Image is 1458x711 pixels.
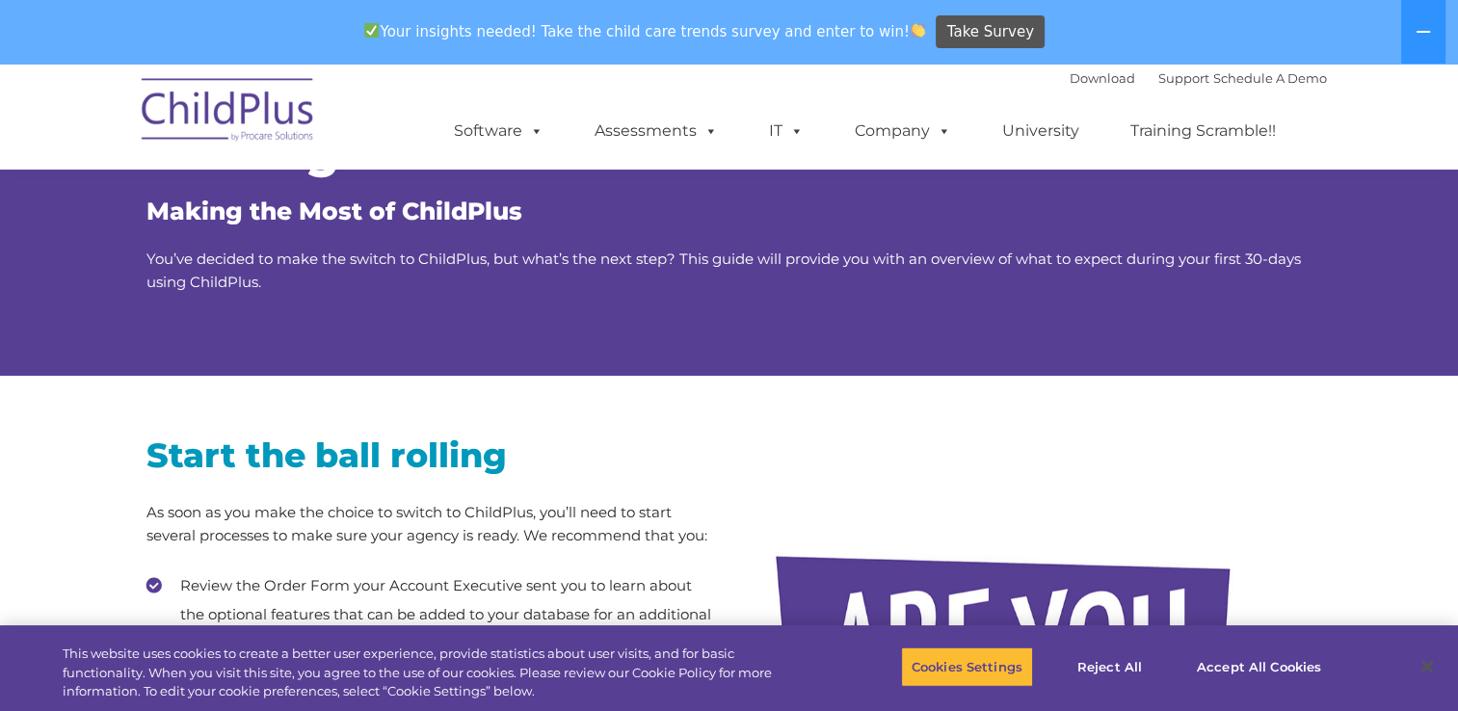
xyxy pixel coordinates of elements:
[132,65,325,161] img: ChildPlus by Procare Solutions
[146,434,715,477] h2: Start the ball rolling
[146,501,715,547] p: As soon as you make the choice to switch to ChildPlus, you’ll need to start several processes to ...
[146,250,1301,291] span: You’ve decided to make the switch to ChildPlus, but what’s the next step? This guide will provide...
[364,23,379,38] img: ✅
[750,112,823,150] a: IT
[1158,70,1209,86] a: Support
[1070,70,1135,86] a: Download
[1406,645,1448,688] button: Close
[575,112,737,150] a: Assessments
[947,15,1034,49] span: Take Survey
[435,112,563,150] a: Software
[936,15,1045,49] a: Take Survey
[1070,70,1327,86] font: |
[357,13,934,50] span: Your insights needed! Take the child care trends survey and enter to win!
[901,646,1033,687] button: Cookies Settings
[1186,646,1332,687] button: Accept All Cookies
[835,112,970,150] a: Company
[911,23,925,38] img: 👏
[63,645,802,701] div: This website uses cookies to create a better user experience, provide statistics about user visit...
[1111,112,1295,150] a: Training Scramble!!
[1049,646,1170,687] button: Reject All
[983,112,1099,150] a: University
[146,197,522,225] span: Making the Most of ChildPlus
[1213,70,1327,86] a: Schedule A Demo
